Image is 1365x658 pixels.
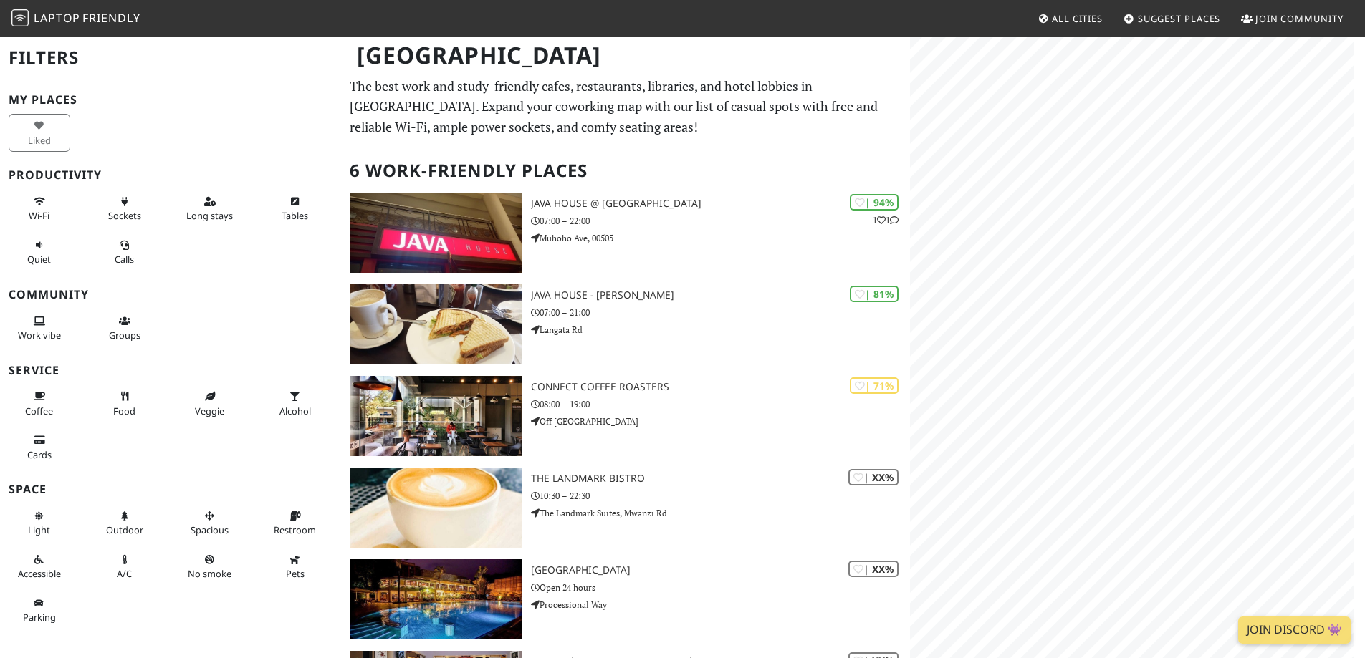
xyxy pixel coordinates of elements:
[264,548,326,586] button: Pets
[531,489,910,503] p: 10:30 – 22:30
[350,468,522,548] img: The Landmark Bistro
[345,36,907,75] h1: [GEOGRAPHIC_DATA]
[848,561,899,577] div: | XX%
[279,405,311,417] span: Alcohol
[108,209,141,222] span: Power sockets
[9,548,70,586] button: Accessible
[34,10,80,26] span: Laptop
[9,309,70,347] button: Work vibe
[179,548,241,586] button: No smoke
[850,286,899,302] div: | 81%
[264,190,326,228] button: Tables
[9,384,70,422] button: Coffee
[531,306,910,319] p: 07:00 – 21:00
[9,168,332,182] h3: Productivity
[195,405,224,417] span: Veggie
[531,397,910,411] p: 08:00 – 19:00
[850,377,899,394] div: | 71%
[179,384,241,422] button: Veggie
[850,194,899,211] div: | 94%
[11,6,140,32] a: LaptopFriendly LaptopFriendly
[350,193,522,273] img: Java House @ Muhoho Ave
[179,504,241,542] button: Spacious
[1118,6,1227,32] a: Suggest Places
[27,448,52,461] span: Credit cards
[117,567,132,580] span: Air conditioned
[9,504,70,542] button: Light
[179,190,241,228] button: Long stays
[188,567,231,580] span: Smoke free
[18,567,61,580] span: Accessible
[18,329,61,342] span: People working
[9,190,70,228] button: Wi-Fi
[94,504,155,542] button: Outdoor
[531,473,910,485] h3: The Landmark Bistro
[341,376,910,456] a: Connect Coffee Roasters | 71% Connect Coffee Roasters 08:00 – 19:00 Off [GEOGRAPHIC_DATA]
[1235,6,1349,32] a: Join Community
[341,284,910,364] a: Java House - Karen | 81% Java House - [PERSON_NAME] 07:00 – 21:00 Langata Rd
[274,523,316,536] span: Restroom
[106,523,143,536] span: Outdoor area
[23,611,56,624] span: Parking
[11,9,29,26] img: LaptopFriendly
[531,323,910,337] p: Langata Rd
[341,468,910,548] a: The Landmark Bistro | XX% The Landmark Bistro 10:30 – 22:30 The Landmark Suites, Mwanzi Rd
[113,405,135,417] span: Food
[531,581,910,594] p: Open 24 hours
[29,209,49,222] span: Stable Wi-Fi
[531,198,910,210] h3: Java House @ [GEOGRAPHIC_DATA]
[341,559,910,639] a: Nairobi Serena Hotel | XX% [GEOGRAPHIC_DATA] Open 24 hours Processional Way
[531,415,910,428] p: Off [GEOGRAPHIC_DATA]
[350,376,522,456] img: Connect Coffee Roasters
[9,591,70,629] button: Parking
[27,253,51,266] span: Quiet
[531,381,910,393] h3: Connect Coffee Roasters
[531,289,910,301] h3: Java House - [PERSON_NAME]
[94,190,155,228] button: Sockets
[186,209,233,222] span: Long stays
[94,233,155,271] button: Calls
[286,567,305,580] span: Pet friendly
[531,214,910,228] p: 07:00 – 22:00
[1255,12,1344,25] span: Join Community
[115,253,134,266] span: Video/audio calls
[109,329,140,342] span: Group tables
[9,483,332,496] h3: Space
[350,559,522,639] img: Nairobi Serena Hotel
[264,504,326,542] button: Restroom
[94,548,155,586] button: A/C
[350,149,901,193] h2: 6 Work-Friendly Places
[350,76,901,137] p: The best work and study-friendly cafes, restaurants, libraries, and hotel lobbies in [GEOGRAPHIC_...
[531,231,910,245] p: Muhoho Ave, 00505
[9,233,70,271] button: Quiet
[531,506,910,520] p: The Landmark Suites, Mwanzi Rd
[1032,6,1108,32] a: All Cities
[264,384,326,422] button: Alcohol
[9,36,332,79] h2: Filters
[531,564,910,576] h3: [GEOGRAPHIC_DATA]
[9,428,70,466] button: Cards
[9,93,332,107] h3: My Places
[531,598,910,611] p: Processional Way
[9,364,332,377] h3: Service
[25,405,53,417] span: Coffee
[28,523,50,536] span: Natural light
[848,469,899,485] div: | XX%
[9,288,332,301] h3: Community
[94,309,155,347] button: Groups
[1138,12,1221,25] span: Suggest Places
[873,213,899,227] p: 1 1
[82,10,140,26] span: Friendly
[94,384,155,422] button: Food
[1238,616,1351,644] a: Join Discord 👾
[191,523,229,536] span: Spacious
[1052,12,1103,25] span: All Cities
[350,284,522,364] img: Java House - Karen
[282,209,308,222] span: Work-friendly tables
[341,193,910,273] a: Java House @ Muhoho Ave | 94% 11 Java House @ [GEOGRAPHIC_DATA] 07:00 – 22:00 Muhoho Ave, 00505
